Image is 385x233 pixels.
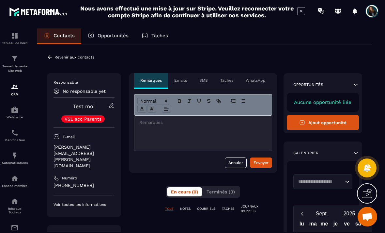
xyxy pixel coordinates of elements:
[2,170,28,192] a: automationsautomationsEspace membre
[203,187,239,196] button: Terminés (0)
[54,33,75,39] p: Contacts
[167,187,202,196] button: En cours (0)
[2,50,28,78] a: formationformationTunnel de vente Site web
[2,101,28,124] a: automationsautomationsWebinaire
[165,207,174,211] p: TOUT
[80,5,294,19] h2: Nous avons effectué une mise à jour sur Stripe. Veuillez reconnecter votre compte Stripe afin de ...
[135,28,175,44] a: Tâches
[254,159,269,166] div: Envoyer
[246,78,266,83] p: WhatsApp
[54,144,115,169] p: [PERSON_NAME][EMAIL_ADDRESS][PERSON_NAME][DOMAIN_NAME]
[151,33,168,39] p: Tâches
[197,207,215,211] p: COURRIELS
[222,207,234,211] p: TÂCHES
[2,64,28,73] p: Tunnel de vente Site web
[11,129,19,137] img: scheduler
[293,82,323,87] p: Opportunités
[220,78,233,83] p: Tâches
[336,208,363,219] button: Open years overlay
[62,175,77,181] p: Numéro
[9,6,68,18] img: logo
[140,78,162,83] p: Remarques
[2,207,28,214] p: Réseaux Sociaux
[199,78,208,83] p: SMS
[293,150,318,156] p: Calendrier
[307,219,319,231] div: ma
[11,175,19,182] img: automations
[207,189,235,194] span: Terminés (0)
[54,55,94,59] p: Revenir aux contacts
[341,219,353,231] div: ve
[54,182,115,189] p: [PHONE_NUMBER]
[2,115,28,119] p: Webinaire
[81,28,135,44] a: Opportunités
[2,92,28,96] p: CRM
[11,152,19,159] img: automations
[2,27,28,50] a: formationformationTableau de bord
[225,158,247,168] button: Annuler
[352,219,364,231] div: sa
[2,41,28,45] p: Tableau de bord
[2,192,28,219] a: social-networksocial-networkRéseaux Sociaux
[250,158,272,168] button: Envoyer
[98,33,129,39] p: Opportunités
[287,115,359,130] button: Ajout opportunité
[63,89,106,94] p: No responsable yet
[65,117,101,121] p: VSL acc Parents
[2,138,28,142] p: Planificateur
[180,207,191,211] p: NOTES
[11,83,19,91] img: formation
[296,219,307,231] div: lu
[293,174,353,189] div: Search for option
[54,202,115,207] p: Voir toutes les informations
[293,99,353,105] p: Aucune opportunité liée
[308,208,336,219] button: Open months overlay
[2,78,28,101] a: formationformationCRM
[11,224,19,232] img: email
[11,32,19,40] img: formation
[63,134,75,140] p: E-mail
[330,219,341,231] div: je
[171,189,198,194] span: En cours (0)
[241,204,270,213] p: JOURNAUX D'APPELS
[11,106,19,114] img: automations
[37,28,81,44] a: Contacts
[11,197,19,205] img: social-network
[2,184,28,188] p: Espace membre
[2,147,28,170] a: automationsautomationsAutomatisations
[73,103,95,109] a: Test moi
[54,80,115,85] p: Responsable
[296,209,308,218] button: Previous month
[11,55,19,62] img: formation
[174,78,187,83] p: Emails
[2,161,28,165] p: Automatisations
[319,219,330,231] div: me
[2,124,28,147] a: schedulerschedulerPlanificateur
[358,207,377,226] div: Ouvrir le chat
[296,178,344,185] input: Search for option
